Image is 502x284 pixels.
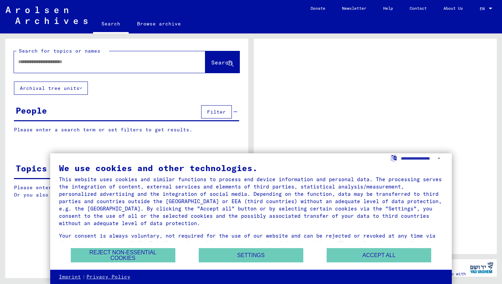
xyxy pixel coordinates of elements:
[14,82,88,95] button: Archival tree units
[211,59,232,66] span: Search
[59,164,443,172] div: We use cookies and other technologies.
[14,184,239,199] p: Please enter a search term or set filters to get results. Or you also can browse the manually.
[201,105,232,118] button: Filter
[71,248,175,262] button: Reject non-essential cookies
[14,126,239,133] p: Please enter a search term or set filters to get results.
[59,232,443,254] div: Your consent is always voluntary, not required for the use of our website and can be rejected or ...
[205,51,239,73] button: Search
[59,176,443,227] div: This website uses cookies and similar functions to process end device information and personal da...
[16,104,47,117] div: People
[199,248,303,262] button: Settings
[19,48,100,54] mat-label: Search for topics or names
[327,248,431,262] button: Accept all
[93,15,129,33] a: Search
[480,6,487,11] span: EN
[129,15,189,32] a: Browse archive
[59,274,81,281] a: Imprint
[469,259,495,276] img: yv_logo.png
[207,109,226,115] span: Filter
[16,162,47,175] div: Topics
[6,7,88,24] img: Arolsen_neg.svg
[86,274,130,281] a: Privacy Policy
